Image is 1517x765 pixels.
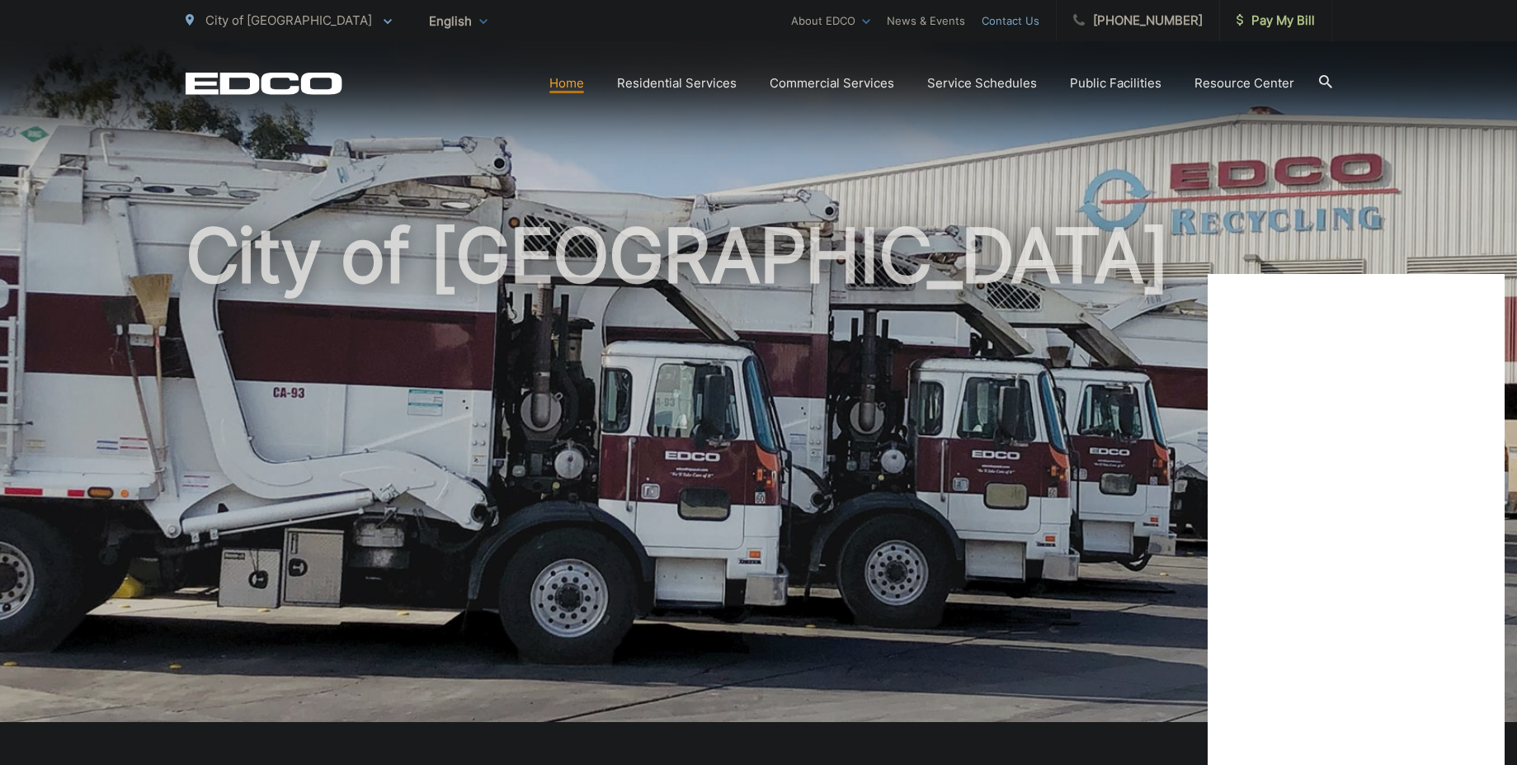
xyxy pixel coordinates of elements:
[186,72,342,95] a: EDCD logo. Return to the homepage.
[1194,73,1294,93] a: Resource Center
[205,12,372,28] span: City of [GEOGRAPHIC_DATA]
[887,11,965,31] a: News & Events
[927,73,1037,93] a: Service Schedules
[549,73,584,93] a: Home
[617,73,737,93] a: Residential Services
[1237,11,1315,31] span: Pay My Bill
[770,73,894,93] a: Commercial Services
[186,215,1332,737] h1: City of [GEOGRAPHIC_DATA]
[982,11,1039,31] a: Contact Us
[1070,73,1161,93] a: Public Facilities
[417,7,500,35] span: English
[791,11,870,31] a: About EDCO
